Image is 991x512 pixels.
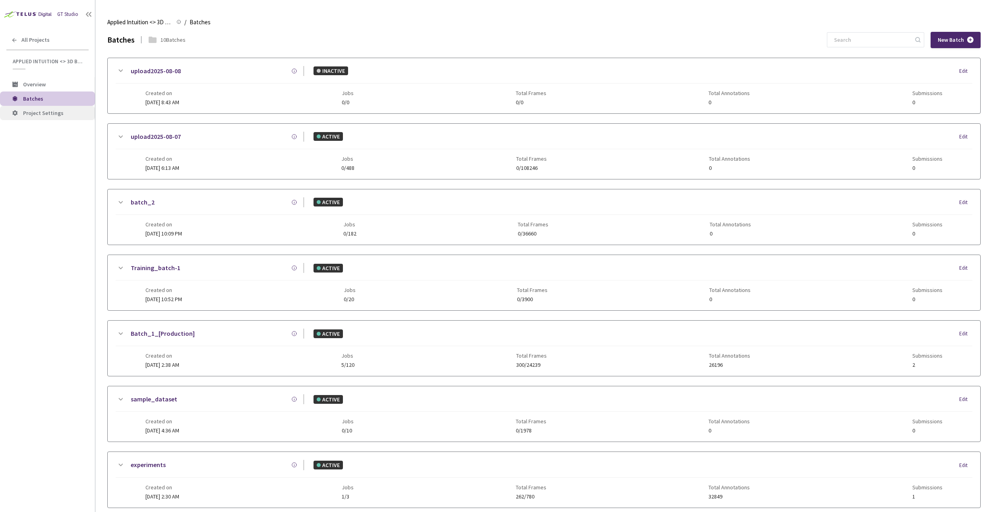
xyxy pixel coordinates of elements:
span: 0 [709,296,751,302]
span: 2 [912,362,943,368]
span: 0 [709,165,750,171]
span: Total Frames [516,418,546,424]
div: Edit [959,395,972,403]
input: Search [829,33,914,47]
div: ACTIVE [314,461,343,469]
span: Total Annotations [708,418,750,424]
a: upload2025-08-07 [131,132,181,142]
a: batch_2 [131,197,155,207]
span: Total Annotations [709,287,751,293]
div: INACTIVE [314,66,348,75]
li: / [184,18,186,27]
div: Edit [959,199,972,206]
span: Submissions [912,484,943,491]
span: Total Annotations [709,352,750,359]
span: 0 [708,428,750,434]
span: Jobs [341,352,354,359]
div: 10 Batches [161,36,186,44]
div: Batch_1_[Production]ACTIVEEditCreated on[DATE] 2:38 AMJobs5/120Total Frames300/24239Total Annotat... [108,321,980,376]
span: Created on [145,221,182,228]
div: Edit [959,67,972,75]
span: Total Frames [518,221,548,228]
span: [DATE] 8:43 AM [145,99,179,106]
span: 0 [912,99,943,105]
a: experiments [131,460,166,470]
span: Created on [145,418,179,424]
a: Training_batch-1 [131,263,180,273]
span: 0 [912,231,943,237]
span: 0/20 [344,296,356,302]
span: 1/3 [342,494,354,500]
span: Created on [145,484,179,491]
span: [DATE] 10:09 PM [145,230,182,237]
span: Jobs [342,90,354,96]
span: 0 [912,296,943,302]
span: 0/1978 [516,428,546,434]
div: upload2025-08-07ACTIVEEditCreated on[DATE] 6:13 AMJobs0/488Total Frames0/108246Total Annotations0... [108,124,980,179]
div: Batches [107,34,135,46]
span: Batches [23,95,43,102]
span: 1 [912,494,943,500]
span: 0/0 [342,99,354,105]
span: All Projects [21,37,50,43]
span: Project Settings [23,109,64,117]
span: 0 [912,428,943,434]
span: Total Frames [516,156,547,162]
div: sample_datasetACTIVEEditCreated on[DATE] 4:36 AMJobs0/10Total Frames0/1978Total Annotations0Submi... [108,386,980,442]
span: Total Frames [517,287,548,293]
span: [DATE] 2:38 AM [145,361,179,368]
span: Total Frames [516,484,546,491]
span: Created on [145,156,179,162]
div: ACTIVE [314,264,343,273]
span: Submissions [912,287,943,293]
span: [DATE] 10:52 PM [145,296,182,303]
span: Created on [145,90,179,96]
span: Jobs [344,287,356,293]
div: batch_2ACTIVEEditCreated on[DATE] 10:09 PMJobs0/182Total Frames0/36660Total Annotations0Submissions0 [108,189,980,245]
div: ACTIVE [314,395,343,404]
a: Batch_1_[Production] [131,329,195,339]
span: 300/24239 [516,362,547,368]
span: Submissions [912,221,943,228]
div: GT Studio [57,11,78,18]
span: 0 [710,231,751,237]
span: Applied Intuition <> 3D BBox - [PERSON_NAME] [13,58,84,65]
span: [DATE] 4:36 AM [145,427,179,434]
span: Jobs [343,221,356,228]
span: 0 [912,165,943,171]
span: 0/3900 [517,296,548,302]
span: New Batch [938,37,964,43]
span: Jobs [342,418,354,424]
span: [DATE] 2:30 AM [145,493,179,500]
span: 0/488 [341,165,354,171]
span: Created on [145,287,182,293]
span: Total Frames [516,352,547,359]
span: Jobs [341,156,354,162]
span: Total Annotations [709,156,750,162]
span: 32849 [708,494,750,500]
div: upload2025-08-08INACTIVEEditCreated on[DATE] 8:43 AMJobs0/0Total Frames0/0Total Annotations0Submi... [108,58,980,113]
div: ACTIVE [314,198,343,206]
span: Total Annotations [708,90,750,96]
span: Jobs [342,484,354,491]
span: Created on [145,352,179,359]
div: Edit [959,133,972,141]
span: 0/0 [516,99,546,105]
div: Training_batch-1ACTIVEEditCreated on[DATE] 10:52 PMJobs0/20Total Frames0/3900Total Annotations0Su... [108,255,980,310]
span: 0/108246 [516,165,547,171]
span: Submissions [912,90,943,96]
span: 5/120 [341,362,354,368]
span: Submissions [912,352,943,359]
div: Edit [959,330,972,338]
span: Batches [190,18,211,27]
span: 0/36660 [518,231,548,237]
span: Total Annotations [708,484,750,491]
div: ACTIVE [314,329,343,338]
div: ACTIVE [314,132,343,141]
div: experimentsACTIVEEditCreated on[DATE] 2:30 AMJobs1/3Total Frames262/780Total Annotations32849Subm... [108,452,980,507]
span: 0 [708,99,750,105]
span: 262/780 [516,494,546,500]
span: 0/10 [342,428,354,434]
span: Overview [23,81,46,88]
span: Submissions [912,418,943,424]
